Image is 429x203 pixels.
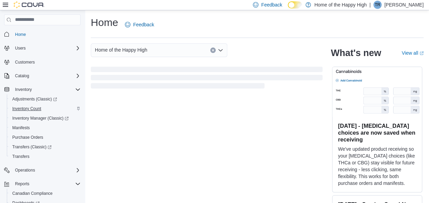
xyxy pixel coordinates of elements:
span: Home [15,32,26,37]
span: Catalog [12,72,81,80]
span: Inventory Manager (Classic) [12,116,69,121]
button: Users [12,44,28,52]
span: Transfers [12,154,29,159]
button: Catalog [12,72,32,80]
a: Inventory Manager (Classic) [7,113,83,123]
a: Feedback [122,18,157,31]
span: Canadian Compliance [12,191,53,196]
button: Inventory [12,85,34,94]
span: Catalog [15,73,29,79]
span: Operations [15,167,35,173]
a: Customers [12,58,38,66]
span: Reports [15,181,29,187]
span: TR [375,1,380,9]
a: Inventory Manager (Classic) [10,114,71,122]
button: Clear input [210,48,216,53]
p: | [369,1,371,9]
span: Inventory Count [10,105,81,113]
a: Transfers (Classic) [10,143,54,151]
button: Operations [12,166,38,174]
span: Customers [15,59,35,65]
span: Users [12,44,81,52]
span: Manifests [10,124,81,132]
span: Purchase Orders [12,135,43,140]
button: Purchase Orders [7,133,83,142]
button: Home [1,29,83,39]
p: Home of the Happy High [314,1,367,9]
span: Inventory [15,87,32,92]
span: Inventory [12,85,81,94]
span: Inventory Manager (Classic) [10,114,81,122]
button: Inventory Count [7,104,83,113]
span: Feedback [133,21,154,28]
h1: Home [91,16,118,29]
span: Loading [91,68,323,90]
a: Transfers [10,152,32,161]
span: Manifests [12,125,30,131]
input: Dark Mode [288,1,302,9]
span: Feedback [261,1,282,8]
button: Catalog [1,71,83,81]
a: Transfers (Classic) [7,142,83,152]
span: Purchase Orders [10,133,81,141]
a: Adjustments (Classic) [10,95,60,103]
a: Inventory Count [10,105,44,113]
p: We've updated product receiving so your [MEDICAL_DATA] choices (like THCa or CBG) stay visible fo... [338,146,416,187]
a: Home [12,30,29,39]
span: Transfers [10,152,81,161]
span: Adjustments (Classic) [12,96,57,102]
span: Operations [12,166,81,174]
a: Purchase Orders [10,133,46,141]
button: Inventory [1,85,83,94]
span: Customers [12,58,81,66]
span: Home of the Happy High [95,46,147,54]
span: Transfers (Classic) [12,144,52,150]
div: Tayler Ross [373,1,382,9]
button: Users [1,43,83,53]
button: Open list of options [218,48,223,53]
p: [PERSON_NAME] [384,1,424,9]
button: Reports [1,179,83,189]
span: Reports [12,180,81,188]
h3: [DATE] - [MEDICAL_DATA] choices are now saved when receiving [338,122,416,143]
a: Manifests [10,124,32,132]
button: Operations [1,165,83,175]
h2: What's new [331,48,381,58]
img: Cova [14,1,44,8]
span: Adjustments (Classic) [10,95,81,103]
span: Transfers (Classic) [10,143,81,151]
span: Canadian Compliance [10,189,81,198]
span: Inventory Count [12,106,41,111]
a: Canadian Compliance [10,189,55,198]
button: Transfers [7,152,83,161]
svg: External link [419,51,424,55]
span: Users [15,45,26,51]
a: Adjustments (Classic) [7,94,83,104]
a: View allExternal link [402,50,424,56]
button: Canadian Compliance [7,189,83,198]
button: Reports [12,180,32,188]
span: Home [12,30,81,39]
button: Manifests [7,123,83,133]
button: Customers [1,57,83,67]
